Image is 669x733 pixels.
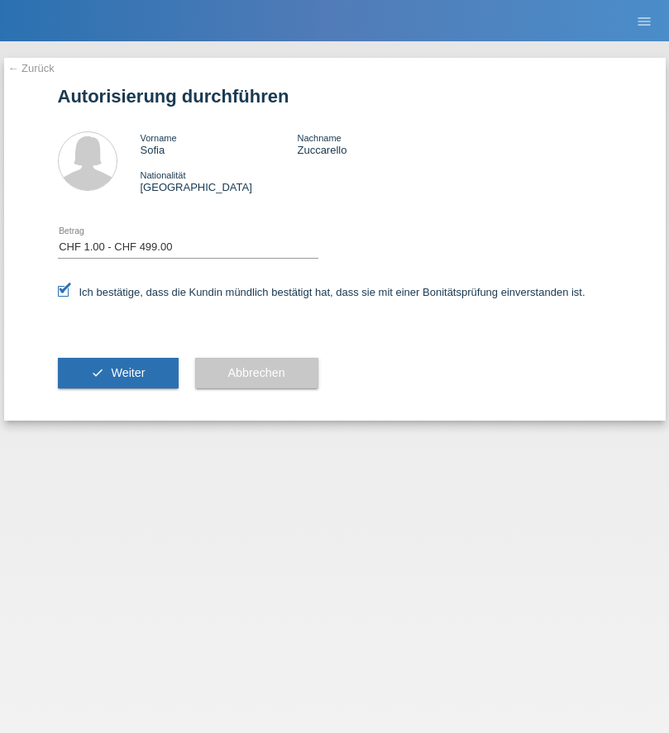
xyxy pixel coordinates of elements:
[297,133,341,143] span: Nachname
[636,13,652,30] i: menu
[8,62,55,74] a: ← Zurück
[91,366,104,379] i: check
[58,86,612,107] h1: Autorisierung durchführen
[141,170,186,180] span: Nationalität
[141,131,298,156] div: Sofia
[628,16,661,26] a: menu
[141,133,177,143] span: Vorname
[58,286,585,298] label: Ich bestätige, dass die Kundin mündlich bestätigt hat, dass sie mit einer Bonitätsprüfung einvers...
[297,131,454,156] div: Zuccarello
[228,366,285,379] span: Abbrechen
[111,366,145,379] span: Weiter
[195,358,318,389] button: Abbrechen
[58,358,179,389] button: check Weiter
[141,169,298,193] div: [GEOGRAPHIC_DATA]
